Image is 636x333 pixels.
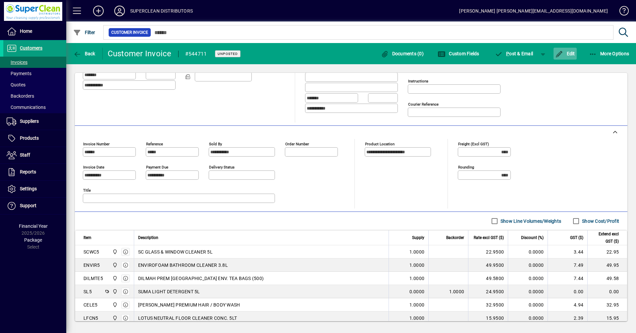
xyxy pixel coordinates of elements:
mat-label: Freight (excl GST) [458,142,489,146]
label: Show Line Volumes/Weights [499,218,561,224]
span: Extend excl GST ($) [592,230,619,245]
span: P [506,51,509,56]
span: SUMA LIGHT DETERGENT 5L [138,288,200,295]
span: Staff [20,152,30,158]
span: 1.0000 [409,315,425,321]
div: SUPERCLEAN DISTRIBUTORS [130,6,193,16]
div: #544711 [185,49,207,59]
span: Supply [412,234,424,241]
span: Financial Year [19,223,48,229]
button: Back [72,48,97,60]
div: ENVIR5 [83,262,100,268]
span: Superclean Distributors [111,262,118,269]
td: 7.49 [548,259,587,272]
span: GST ($) [570,234,583,241]
div: LFCN5 [83,315,98,321]
td: 0.0000 [508,311,548,325]
td: 7.44 [548,272,587,285]
td: 32.95 [587,298,627,311]
span: Superclean Distributors [111,288,118,295]
a: Payments [3,68,66,79]
mat-label: Sold by [209,142,222,146]
span: Customer Invoice [111,29,148,36]
span: Superclean Distributors [111,275,118,282]
span: 0.0000 [409,288,425,295]
span: Superclean Distributors [111,314,118,322]
mat-label: Invoice number [83,142,110,146]
span: 1.0000 [409,302,425,308]
button: Profile [109,5,130,17]
td: 0.0000 [508,259,548,272]
button: Add [88,5,109,17]
div: CELE5 [83,302,97,308]
span: Superclean Distributors [111,301,118,309]
a: Home [3,23,66,40]
span: Edit [555,51,575,56]
td: 0.0000 [508,285,548,298]
span: SC GLASS & WINDOW CLEANER 5L [138,249,213,255]
span: 1.0000 [449,288,464,295]
td: 0.0000 [508,272,548,285]
span: Back [73,51,95,56]
span: Superclean Distributors [111,248,118,256]
a: Support [3,198,66,214]
span: Reports [20,169,36,174]
span: Rate excl GST ($) [474,234,504,241]
span: DILMAH PREM [GEOGRAPHIC_DATA] ENV. TEA BAGS (500) [138,275,264,282]
span: Backorders [7,93,34,99]
mat-label: Courier Reference [408,102,439,107]
span: Support [20,203,36,208]
span: Description [138,234,158,241]
mat-label: Order number [285,142,309,146]
span: Unposted [218,52,238,56]
td: 0.0000 [508,245,548,259]
span: Communications [7,105,46,110]
div: 15.9500 [472,315,504,321]
span: Discount (%) [521,234,544,241]
td: 4.94 [548,298,587,311]
a: Backorders [3,90,66,102]
span: More Options [589,51,629,56]
span: Payments [7,71,31,76]
span: Filter [73,30,95,35]
div: SL5 [83,288,92,295]
div: DILMTE5 [83,275,103,282]
td: 0.00 [587,285,627,298]
a: Knowledge Base [614,1,628,23]
mat-label: Delivery status [209,165,235,169]
td: 49.58 [587,272,627,285]
a: Quotes [3,79,66,90]
span: Suppliers [20,119,39,124]
span: LOTUS NEUTRAL FLOOR CLEANER CONC. 5LT [138,315,237,321]
a: Products [3,130,66,147]
div: 49.5800 [472,275,504,282]
div: 22.9500 [472,249,504,255]
span: Customers [20,45,42,51]
a: Invoices [3,57,66,68]
td: 2.39 [548,311,587,325]
button: Custom Fields [436,48,481,60]
mat-label: Rounding [458,165,474,169]
span: Quotes [7,82,26,87]
button: Edit [554,48,577,60]
span: Products [20,135,39,141]
button: More Options [587,48,631,60]
a: Settings [3,181,66,197]
mat-label: Title [83,188,91,193]
div: SCWC5 [83,249,99,255]
div: 49.9500 [472,262,504,268]
div: Customer Invoice [108,48,172,59]
td: 0.00 [548,285,587,298]
span: Package [24,237,42,243]
button: Post & Email [492,48,537,60]
div: [PERSON_NAME] [PERSON_NAME][EMAIL_ADDRESS][DOMAIN_NAME] [459,6,608,16]
td: 22.95 [587,245,627,259]
mat-label: Product location [365,142,395,146]
span: Custom Fields [438,51,479,56]
div: 24.9500 [472,288,504,295]
a: Suppliers [3,113,66,130]
span: 1.0000 [409,262,425,268]
mat-label: Invoice date [83,165,104,169]
span: Backorder [446,234,464,241]
span: [PERSON_NAME] PREMIUM HAIR / BODY WASH [138,302,240,308]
